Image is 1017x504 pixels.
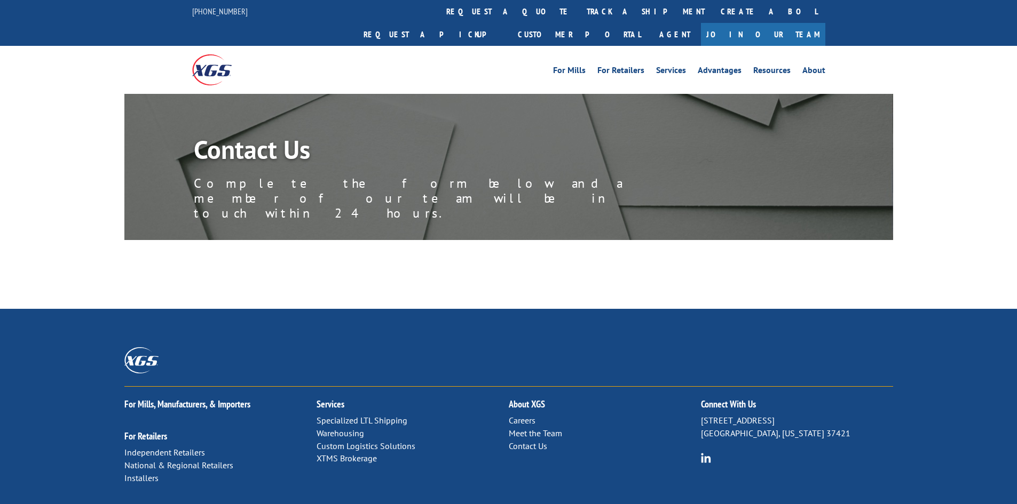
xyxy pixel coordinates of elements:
a: Specialized LTL Shipping [317,415,407,426]
a: Services [317,398,344,410]
a: [PHONE_NUMBER] [192,6,248,17]
a: Careers [509,415,535,426]
a: Meet the Team [509,428,562,438]
a: Installers [124,473,159,483]
a: XTMS Brokerage [317,453,377,463]
a: Services [656,66,686,78]
a: National & Regional Retailers [124,460,233,470]
a: For Mills [553,66,586,78]
a: Resources [753,66,791,78]
a: Custom Logistics Solutions [317,441,415,451]
a: Request a pickup [356,23,510,46]
h1: Contact Us [194,137,674,167]
img: group-6 [701,453,711,463]
a: About XGS [509,398,545,410]
p: [STREET_ADDRESS] [GEOGRAPHIC_DATA], [US_STATE] 37421 [701,414,893,440]
a: Contact Us [509,441,547,451]
h2: Connect With Us [701,399,893,414]
a: For Retailers [597,66,644,78]
a: For Mills, Manufacturers, & Importers [124,398,250,410]
p: Complete the form below and a member of our team will be in touch within 24 hours. [194,176,674,221]
a: Independent Retailers [124,447,205,458]
a: Customer Portal [510,23,649,46]
a: Agent [649,23,701,46]
a: Warehousing [317,428,364,438]
a: Join Our Team [701,23,825,46]
img: XGS_Logos_ALL_2024_All_White [124,347,159,373]
a: For Retailers [124,430,167,442]
a: Advantages [698,66,742,78]
a: About [802,66,825,78]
